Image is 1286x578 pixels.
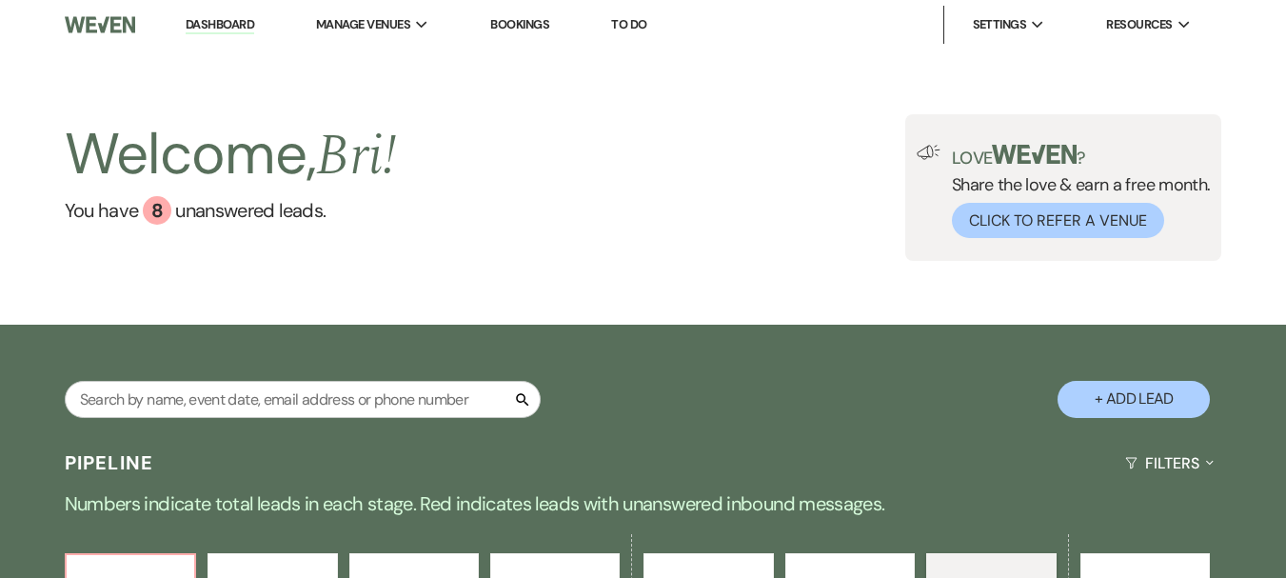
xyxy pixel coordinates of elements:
[917,145,940,160] img: loud-speaker-illustration.svg
[490,16,549,32] a: Bookings
[1118,438,1221,488] button: Filters
[940,145,1211,238] div: Share the love & earn a free month.
[186,16,254,34] a: Dashboard
[65,5,136,45] img: Weven Logo
[316,15,410,34] span: Manage Venues
[992,145,1077,164] img: weven-logo-green.svg
[952,203,1164,238] button: Click to Refer a Venue
[952,145,1211,167] p: Love ?
[316,112,395,200] span: Bri !
[65,114,396,196] h2: Welcome,
[65,449,154,476] h3: Pipeline
[65,381,541,418] input: Search by name, event date, email address or phone number
[1058,381,1210,418] button: + Add Lead
[65,196,396,225] a: You have 8 unanswered leads.
[143,196,171,225] div: 8
[611,16,646,32] a: To Do
[1106,15,1172,34] span: Resources
[973,15,1027,34] span: Settings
